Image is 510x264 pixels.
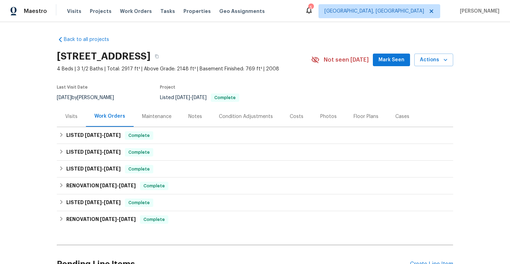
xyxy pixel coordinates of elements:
div: LISTED [DATE]-[DATE]Complete [57,194,453,211]
span: Work Orders [120,8,152,15]
span: [DATE] [104,200,121,205]
span: [DATE] [85,200,102,205]
span: Listed [160,95,239,100]
span: - [85,133,121,138]
span: - [175,95,207,100]
h6: RENOVATION [66,215,136,224]
span: Projects [90,8,112,15]
span: [GEOGRAPHIC_DATA], [GEOGRAPHIC_DATA] [324,8,424,15]
span: [DATE] [100,217,117,222]
div: RENOVATION [DATE]-[DATE]Complete [57,211,453,228]
span: [DATE] [104,166,121,171]
h6: LISTED [66,199,121,207]
button: Actions [414,54,453,67]
span: - [85,200,121,205]
span: Actions [420,56,448,64]
span: Tasks [160,9,175,14]
h6: RENOVATION [66,182,136,190]
span: Visits [67,8,81,15]
h6: LISTED [66,165,121,173]
div: Maintenance [142,113,172,120]
span: - [85,166,121,171]
div: Visits [65,113,78,120]
span: Maestro [24,8,47,15]
div: Work Orders [94,113,125,120]
span: - [85,150,121,154]
span: Mark Seen [378,56,404,64]
span: - [100,183,136,188]
div: 5 [308,4,313,11]
div: LISTED [DATE]-[DATE]Complete [57,161,453,178]
div: Condition Adjustments [219,113,273,120]
span: Complete [126,132,153,139]
span: Last Visit Date [57,85,88,89]
span: Complete [212,96,239,100]
div: by [PERSON_NAME] [57,93,122,102]
span: Complete [141,182,168,189]
span: [DATE] [100,183,117,188]
h2: [STREET_ADDRESS] [57,53,150,60]
span: Not seen [DATE] [324,56,369,63]
span: Complete [126,149,153,156]
span: - [100,217,136,222]
div: LISTED [DATE]-[DATE]Complete [57,127,453,144]
span: 4 Beds | 3 1/2 Baths | Total: 2917 ft² | Above Grade: 2148 ft² | Basement Finished: 769 ft² | 2008 [57,65,311,72]
div: LISTED [DATE]-[DATE]Complete [57,144,453,161]
span: [DATE] [85,150,102,154]
h6: LISTED [66,148,121,157]
span: Properties [183,8,211,15]
div: Floor Plans [354,113,378,120]
span: [DATE] [85,166,102,171]
span: Complete [126,199,153,206]
span: Project [160,85,175,89]
div: Cases [395,113,409,120]
div: RENOVATION [DATE]-[DATE]Complete [57,178,453,194]
div: Notes [188,113,202,120]
span: [PERSON_NAME] [457,8,499,15]
a: Back to all projects [57,36,124,43]
button: Copy Address [150,50,163,63]
h6: LISTED [66,131,121,140]
span: [DATE] [85,133,102,138]
button: Mark Seen [373,54,410,67]
span: Geo Assignments [219,8,265,15]
div: Photos [320,113,337,120]
span: [DATE] [175,95,190,100]
span: Complete [141,216,168,223]
span: Complete [126,166,153,173]
span: [DATE] [104,133,121,138]
span: [DATE] [57,95,72,100]
span: [DATE] [192,95,207,100]
span: [DATE] [104,150,121,154]
div: Costs [290,113,303,120]
span: [DATE] [119,183,136,188]
span: [DATE] [119,217,136,222]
